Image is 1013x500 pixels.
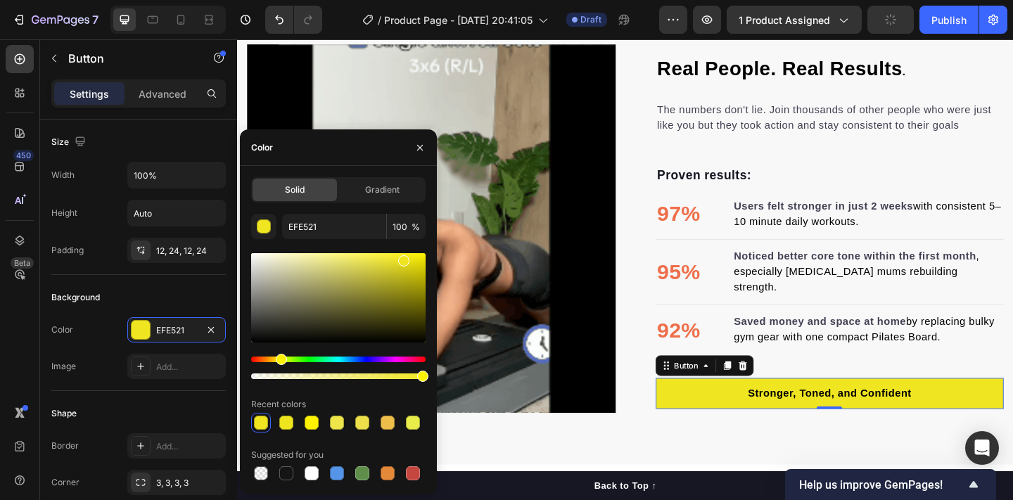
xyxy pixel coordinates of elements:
[580,13,601,26] span: Draft
[727,6,862,34] button: 1 product assigned
[51,360,76,373] div: Image
[931,13,967,27] div: Publish
[11,257,34,269] div: Beta
[11,6,412,406] img: gempages_582872310050980696-8ebc2a4a-f656-4013-ae90-2c009b3dc017.gif
[919,6,979,34] button: Publish
[540,301,727,313] strong: Saved money and space at home
[388,478,456,493] div: Back to Top ↑
[965,431,999,465] div: Open Intercom Messenger
[455,368,834,402] a: Stronger, Toned, and Confident
[457,68,832,102] p: The numbers don't lie. Join thousands of other people who were just like you but they took action...
[70,86,109,101] p: Settings
[251,357,426,362] div: Hue
[739,13,830,27] span: 1 product assigned
[799,476,982,493] button: Show survey - Help us improve GemPages!
[51,440,79,452] div: Border
[128,200,225,226] input: Auto
[139,86,186,101] p: Advanced
[457,139,832,159] p: Proven results:
[457,236,504,271] p: 95%
[282,214,386,239] input: Eg: FFFFFF
[156,477,222,489] div: 3, 3, 3, 3
[51,207,77,219] div: Height
[68,50,188,67] p: Button
[540,230,804,242] strong: Noticed better core tone within the first month
[265,6,322,34] div: Undo/Redo
[13,150,34,161] div: 450
[285,184,305,196] span: Solid
[473,349,504,361] div: Button
[156,324,197,337] div: EFE521
[251,141,273,154] div: Color
[51,244,84,257] div: Padding
[128,162,225,188] input: Auto
[156,440,222,453] div: Add...
[51,323,73,336] div: Color
[51,476,79,489] div: Corner
[237,39,1013,500] iframe: Design area
[251,449,324,461] div: Suggested for you
[6,6,105,34] button: 7
[540,175,831,204] span: with consistent 5–10 minute daily workouts.
[412,221,420,233] span: %
[156,245,222,257] div: 12, 24, 12, 24
[540,175,735,187] strong: Users felt stronger in just 2 weeks
[540,230,808,276] span: , especially [MEDICAL_DATA] mums rebuilding strength.
[51,133,89,152] div: Size
[51,169,75,181] div: Width
[51,291,100,304] div: Background
[251,398,306,411] div: Recent colors
[92,11,98,28] p: 7
[384,13,533,27] span: Product Page - [DATE] 20:41:05
[457,172,504,207] p: 97%
[51,407,77,420] div: Shape
[365,184,400,196] span: Gradient
[378,13,381,27] span: /
[457,299,504,334] p: 92%
[799,478,965,492] span: Help us improve GemPages!
[556,379,734,391] span: Stronger, Toned, and Confident
[156,361,222,373] div: Add...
